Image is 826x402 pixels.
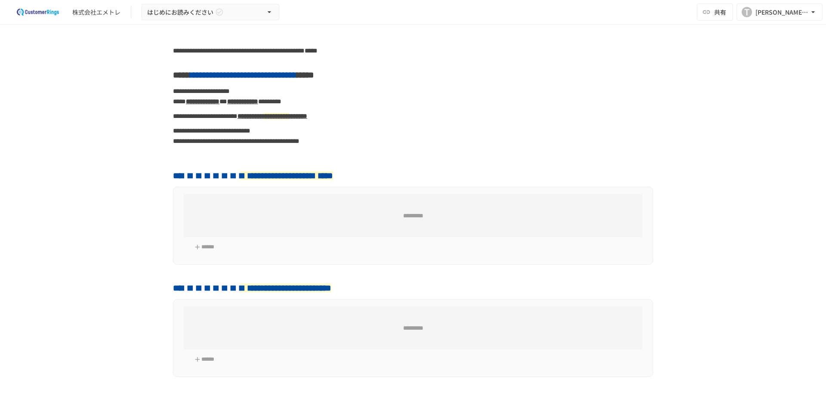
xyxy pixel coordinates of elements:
[147,7,213,18] span: はじめにお読みください
[755,7,809,18] div: [PERSON_NAME][EMAIL_ADDRESS][DOMAIN_NAME]
[697,3,733,21] button: 共有
[142,4,279,21] button: はじめにお読みください
[742,7,752,17] div: T
[72,8,120,17] div: 株式会社エメトレ
[714,7,726,17] span: 共有
[737,3,823,21] button: T[PERSON_NAME][EMAIL_ADDRESS][DOMAIN_NAME]
[10,5,65,19] img: 2eEvPB0nRDFhy0583kMjGN2Zv6C2P7ZKCFl8C3CzR0M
